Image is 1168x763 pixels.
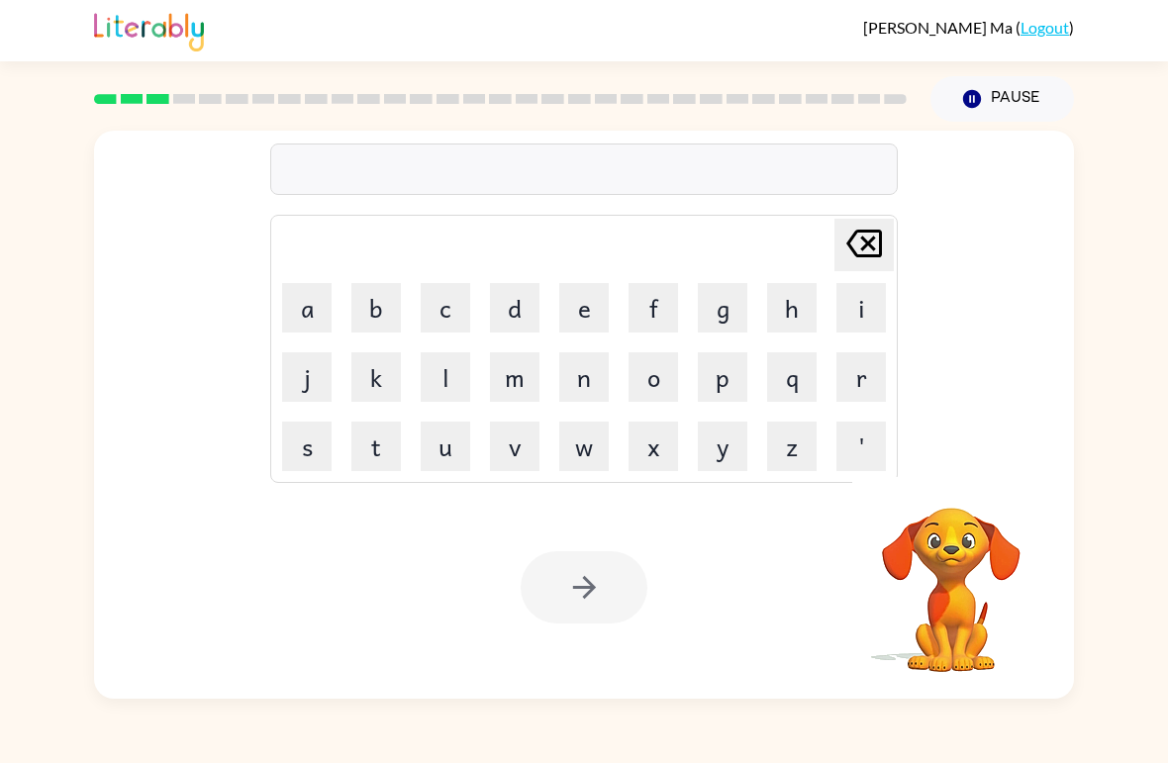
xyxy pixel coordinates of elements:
button: u [421,422,470,471]
button: g [698,283,747,333]
button: y [698,422,747,471]
button: t [351,422,401,471]
button: l [421,352,470,402]
button: Pause [930,76,1074,122]
button: e [559,283,609,333]
button: ' [836,422,886,471]
button: r [836,352,886,402]
button: s [282,422,332,471]
button: j [282,352,332,402]
div: ( ) [863,18,1074,37]
span: [PERSON_NAME] Ma [863,18,1016,37]
button: a [282,283,332,333]
a: Logout [1021,18,1069,37]
button: k [351,352,401,402]
video: Your browser must support playing .mp4 files to use Literably. Please try using another browser. [852,477,1050,675]
button: q [767,352,817,402]
button: h [767,283,817,333]
button: f [629,283,678,333]
button: b [351,283,401,333]
button: w [559,422,609,471]
button: p [698,352,747,402]
button: c [421,283,470,333]
button: v [490,422,539,471]
img: Literably [94,8,204,51]
button: d [490,283,539,333]
button: i [836,283,886,333]
button: n [559,352,609,402]
button: m [490,352,539,402]
button: x [629,422,678,471]
button: o [629,352,678,402]
button: z [767,422,817,471]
